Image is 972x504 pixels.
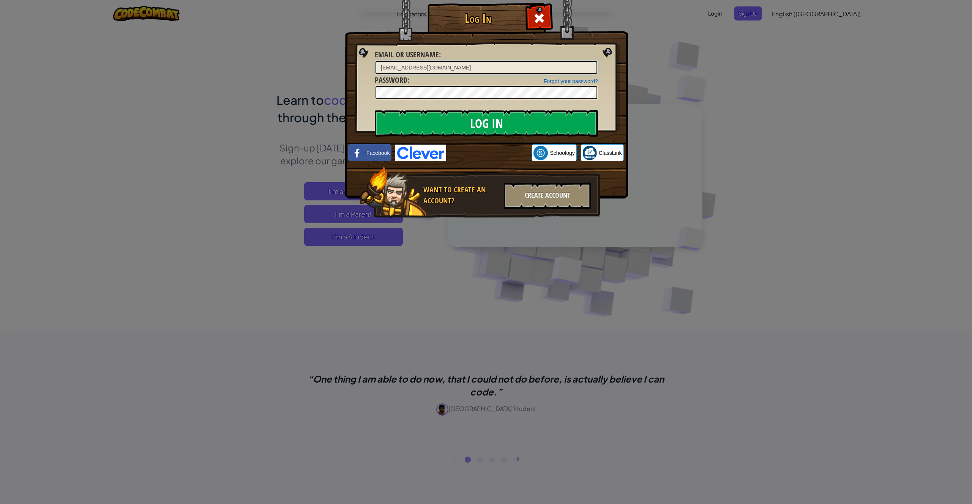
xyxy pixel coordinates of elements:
span: Facebook [366,149,390,157]
img: classlink-logo-small.png [582,146,597,160]
iframe: Button na Mag-sign in gamit ang Google [446,145,532,161]
input: Log In [375,110,598,137]
img: clever-logo-blue.png [395,145,446,161]
label: : [375,49,441,60]
span: Email or Username [375,49,439,60]
label: : [375,75,409,86]
img: schoology.png [533,146,548,160]
a: Forgot your password? [544,78,598,84]
div: Want to create an account? [423,184,499,206]
span: Password [375,75,407,85]
span: Schoology [550,149,574,157]
h1: Log In [429,12,526,25]
span: ClassLink [599,149,622,157]
div: Create Account [504,183,591,209]
img: facebook_small.png [350,146,364,160]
